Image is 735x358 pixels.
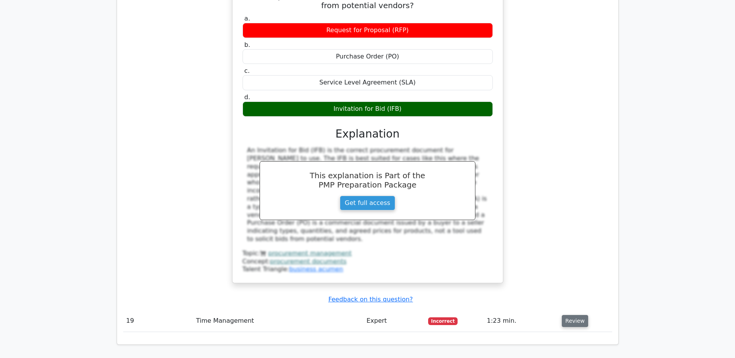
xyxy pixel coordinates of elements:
a: procurement management [268,250,351,257]
span: Incorrect [428,317,458,325]
span: d. [244,93,250,101]
td: Time Management [193,310,363,332]
div: Topic: [243,250,493,258]
td: 19 [123,310,193,332]
a: procurement documents [270,258,346,265]
div: Concept: [243,258,493,266]
div: Purchase Order (PO) [243,49,493,64]
div: Request for Proposal (RFP) [243,23,493,38]
div: Talent Triangle: [243,250,493,274]
span: b. [244,41,250,48]
div: Invitation for Bid (IFB) [243,102,493,117]
a: Feedback on this question? [328,296,413,303]
td: 1:23 min. [484,310,559,332]
a: Get full access [340,196,395,210]
a: business acumen [289,265,343,273]
div: An Invitation for Bid (IFB) is the correct procurement document for [PERSON_NAME] to use. The IFB... [247,146,488,243]
div: Service Level Agreement (SLA) [243,75,493,90]
span: c. [244,67,250,74]
span: a. [244,15,250,22]
td: Expert [363,310,425,332]
button: Review [562,315,588,327]
h3: Explanation [247,127,488,141]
